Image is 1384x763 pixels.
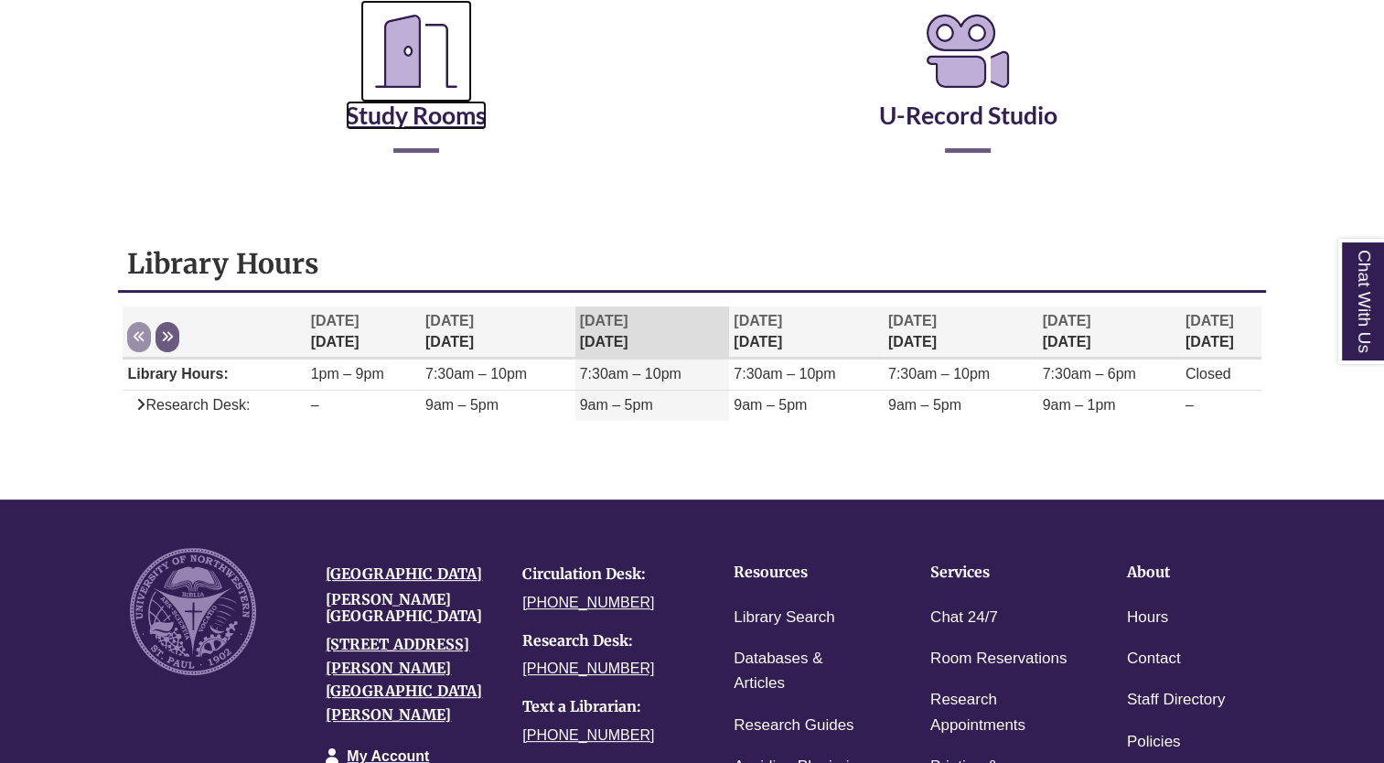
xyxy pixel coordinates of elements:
[311,397,319,413] span: –
[930,564,1070,581] h4: Services
[888,366,990,381] span: 7:30am – 10pm
[1043,313,1091,328] span: [DATE]
[734,646,874,697] a: Databases & Articles
[1127,564,1267,581] h4: About
[734,397,807,413] span: 9am – 5pm
[311,313,359,328] span: [DATE]
[1186,313,1234,328] span: [DATE]
[930,687,1070,738] a: Research Appointments
[580,313,628,328] span: [DATE]
[888,397,961,413] span: 9am – 5pm
[522,566,692,583] h4: Circulation Desk:
[930,605,998,631] a: Chat 24/7
[1181,306,1261,359] th: [DATE]
[311,366,384,381] span: 1pm – 9pm
[130,548,257,675] img: UNW seal
[1127,687,1225,714] a: Staff Directory
[522,699,692,715] h4: Text a Librarian:
[580,366,681,381] span: 7:30am – 10pm
[522,633,692,650] h4: Research Desk:
[1043,397,1116,413] span: 9am – 1pm
[522,727,654,743] a: [PHONE_NUMBER]
[1127,729,1181,756] a: Policies
[878,55,1057,130] a: U-Record Studio
[421,306,575,359] th: [DATE]
[326,564,482,583] a: [GEOGRAPHIC_DATA]
[580,397,653,413] span: 9am – 5pm
[127,246,1256,281] h1: Library Hours
[734,605,835,631] a: Library Search
[734,713,853,739] a: Research Guides
[1043,366,1136,381] span: 7:30am – 6pm
[127,322,151,352] button: Previous week
[734,366,835,381] span: 7:30am – 10pm
[117,472,1266,481] div: Libchat
[888,313,937,328] span: [DATE]
[575,306,730,359] th: [DATE]
[326,592,495,624] h4: [PERSON_NAME][GEOGRAPHIC_DATA]
[156,322,179,352] button: Next week
[1186,397,1194,413] span: –
[522,661,654,676] a: [PHONE_NUMBER]
[1186,366,1231,381] span: Closed
[884,306,1038,359] th: [DATE]
[118,237,1265,453] div: Library Hours
[123,360,306,391] td: Library Hours:
[734,564,874,581] h4: Resources
[734,313,782,328] span: [DATE]
[326,635,482,724] a: [STREET_ADDRESS][PERSON_NAME][GEOGRAPHIC_DATA][PERSON_NAME]
[425,397,499,413] span: 9am – 5pm
[1127,646,1181,672] a: Contact
[425,313,474,328] span: [DATE]
[127,397,250,413] span: Research Desk:
[729,306,884,359] th: [DATE]
[346,55,487,130] a: Study Rooms
[1038,306,1181,359] th: [DATE]
[522,595,654,610] a: [PHONE_NUMBER]
[425,366,527,381] span: 7:30am – 10pm
[930,646,1067,672] a: Room Reservations
[1127,605,1168,631] a: Hours
[306,306,421,359] th: [DATE]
